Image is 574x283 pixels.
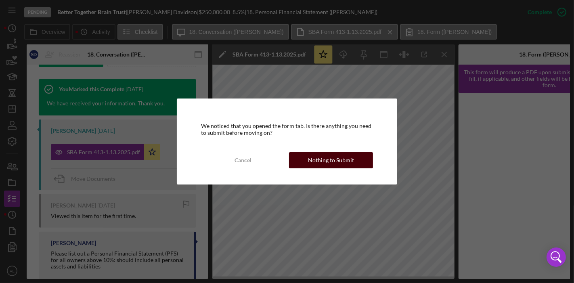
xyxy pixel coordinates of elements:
div: Cancel [235,152,251,168]
div: We noticed that you opened the form tab. Is there anything you need to submit before moving on? [201,123,373,136]
button: Nothing to Submit [289,152,373,168]
div: Nothing to Submit [308,152,354,168]
button: Cancel [201,152,285,168]
div: Open Intercom Messenger [547,247,566,267]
